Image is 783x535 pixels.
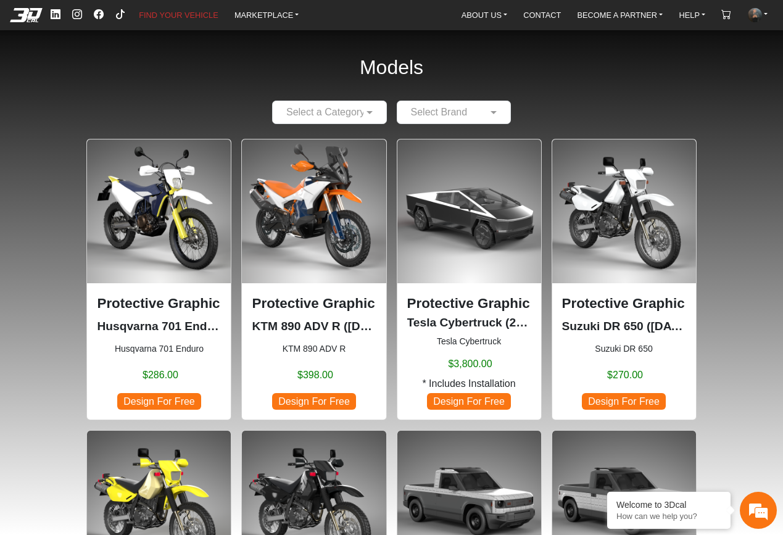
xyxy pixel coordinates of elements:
[83,365,159,403] div: FAQs
[97,293,221,314] p: Protective Graphic Kit
[230,6,304,23] a: MARKETPLACE
[562,293,686,314] p: Protective Graphic Kit
[616,512,721,521] p: How can we help you?
[572,6,668,23] a: BECOME A PARTNER
[397,139,541,283] img: Cybertrucknull2024
[72,145,170,262] span: We're online!
[97,318,221,336] p: Husqvarna 701 Enduro (2016-2024)
[159,365,235,403] div: Articles
[14,64,32,82] div: Navigation go back
[427,393,511,410] span: Design For Free
[83,65,226,81] div: Chat with us now
[397,139,542,420] div: Tesla Cybertruck
[252,318,376,336] p: KTM 890 ADV R (2023-2025)
[448,357,492,371] span: $3,800.00
[607,368,643,383] span: $270.00
[582,393,666,410] span: Design For Free
[552,139,696,283] img: DR 6501996-2024
[422,376,515,391] span: * Includes Installation
[518,6,566,23] a: CONTACT
[457,6,512,23] a: ABOUT US
[360,39,423,96] h2: Models
[87,139,231,283] img: 701 Enduronull2016-2024
[6,386,83,395] span: Conversation
[562,318,686,336] p: Suzuki DR 650 (1996-2024)
[117,393,201,410] span: Design For Free
[407,314,531,332] p: Tesla Cybertruck (2024)
[407,293,531,314] p: Protective Graphic Kit
[143,368,178,383] span: $286.00
[552,139,697,420] div: Suzuki DR 650
[241,139,386,420] div: KTM 890 ADV R
[407,335,531,348] small: Tesla Cybertruck
[6,321,235,365] textarea: Type your message and hit 'Enter'
[252,342,376,355] small: KTM 890 ADV R
[202,6,232,36] div: Minimize live chat window
[252,293,376,314] p: Protective Graphic Kit
[97,342,221,355] small: Husqvarna 701 Enduro
[242,139,386,283] img: 890 ADV R null2023-2025
[134,6,223,23] a: FIND YOUR VEHICLE
[86,139,231,420] div: Husqvarna 701 Enduro
[674,6,711,23] a: HELP
[297,368,333,383] span: $398.00
[616,500,721,510] div: Welcome to 3Dcal
[562,342,686,355] small: Suzuki DR 650
[272,393,356,410] span: Design For Free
